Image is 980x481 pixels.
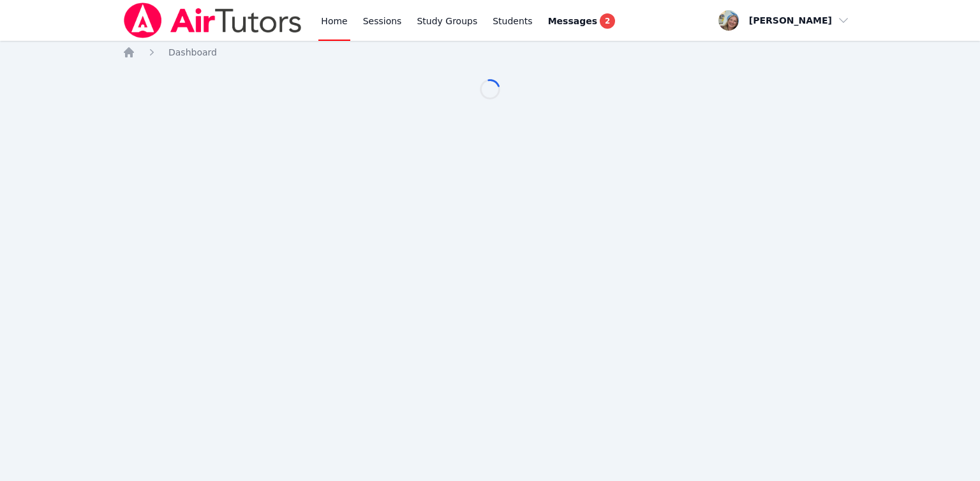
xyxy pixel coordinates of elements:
[168,47,217,57] span: Dashboard
[600,13,615,29] span: 2
[168,46,217,59] a: Dashboard
[122,46,857,59] nav: Breadcrumb
[122,3,303,38] img: Air Tutors
[548,15,597,27] span: Messages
